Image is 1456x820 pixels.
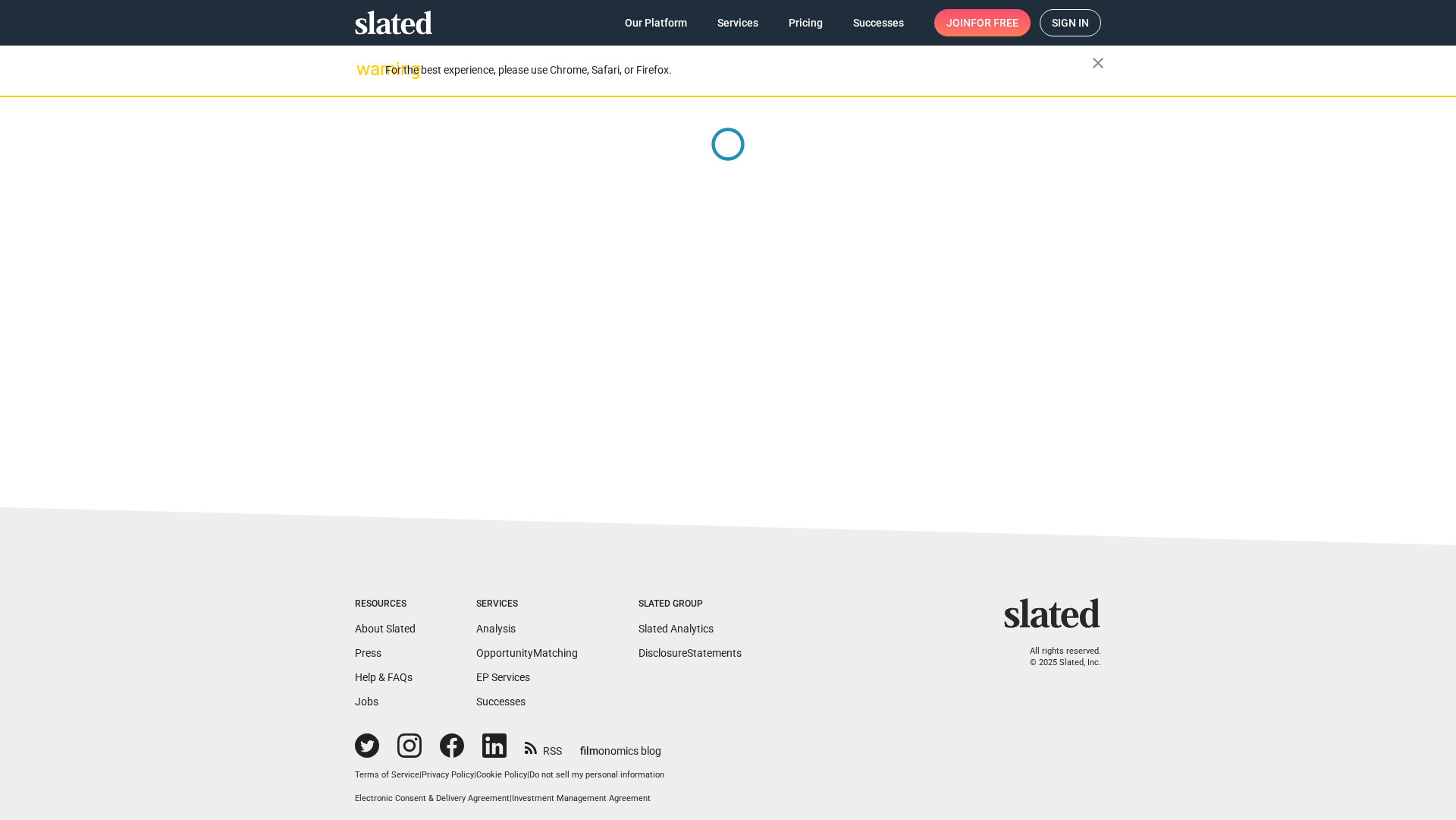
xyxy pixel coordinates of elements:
[355,671,413,683] a: Help & FAQs
[355,623,416,635] a: About Slated
[476,623,516,635] a: Analysis
[512,793,651,803] a: Investment Management Agreement
[476,770,527,780] a: Cookie Policy
[639,598,742,610] div: Slated Group
[525,735,562,758] a: RSS
[613,9,699,36] a: Our Platform
[355,695,378,708] a: Jobs
[385,60,1092,80] div: For the best experience, please use Chrome, Safari, or Firefox.
[510,793,512,803] span: |
[476,671,530,683] a: EP Services
[639,647,742,659] a: DisclosureStatements
[946,9,1018,36] span: Join
[1089,54,1107,72] mat-icon: close
[419,770,422,780] span: |
[355,598,416,610] div: Resources
[476,598,578,610] div: Services
[355,793,510,803] a: Electronic Consent & Delivery Agreement
[639,623,714,635] a: Slated Analytics
[529,770,664,781] button: Do not sell my personal information
[476,647,578,659] a: OpportunityMatching
[789,9,823,36] span: Pricing
[355,647,381,659] a: Press
[527,770,529,780] span: |
[422,770,474,780] a: Privacy Policy
[580,732,661,758] a: filmonomics blog
[777,9,835,36] a: Pricing
[1052,10,1089,36] span: Sign in
[474,770,476,780] span: |
[841,9,916,36] a: Successes
[853,9,904,36] span: Successes
[580,745,598,757] span: film
[1014,646,1101,668] p: All rights reserved. © 2025 Slated, Inc.
[1040,9,1101,36] a: Sign in
[934,9,1031,36] a: Joinfor free
[355,770,419,780] a: Terms of Service
[705,9,770,36] a: Services
[356,60,375,78] mat-icon: warning
[971,9,1018,36] span: for free
[476,695,526,708] a: Successes
[625,9,687,36] span: Our Platform
[717,9,758,36] span: Services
